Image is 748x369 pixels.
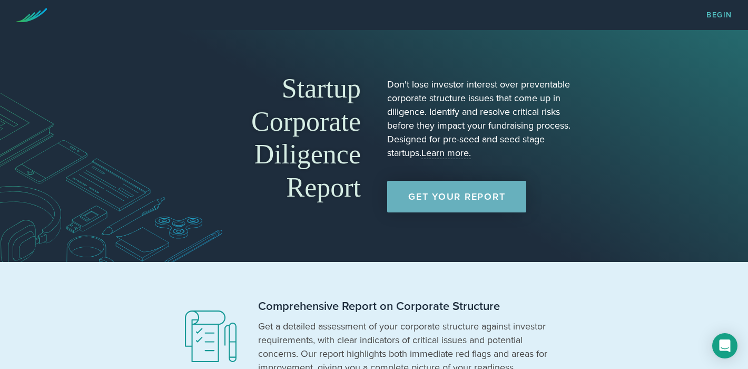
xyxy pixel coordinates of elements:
[712,333,737,358] div: Open Intercom Messenger
[387,181,526,212] a: Get Your Report
[421,147,471,159] a: Learn more.
[387,77,574,160] p: Don't lose investor interest over preventable corporate structure issues that come up in diligenc...
[258,299,553,314] h2: Comprehensive Report on Corporate Structure
[706,12,732,19] a: Begin
[174,72,361,204] h1: Startup Corporate Diligence Report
